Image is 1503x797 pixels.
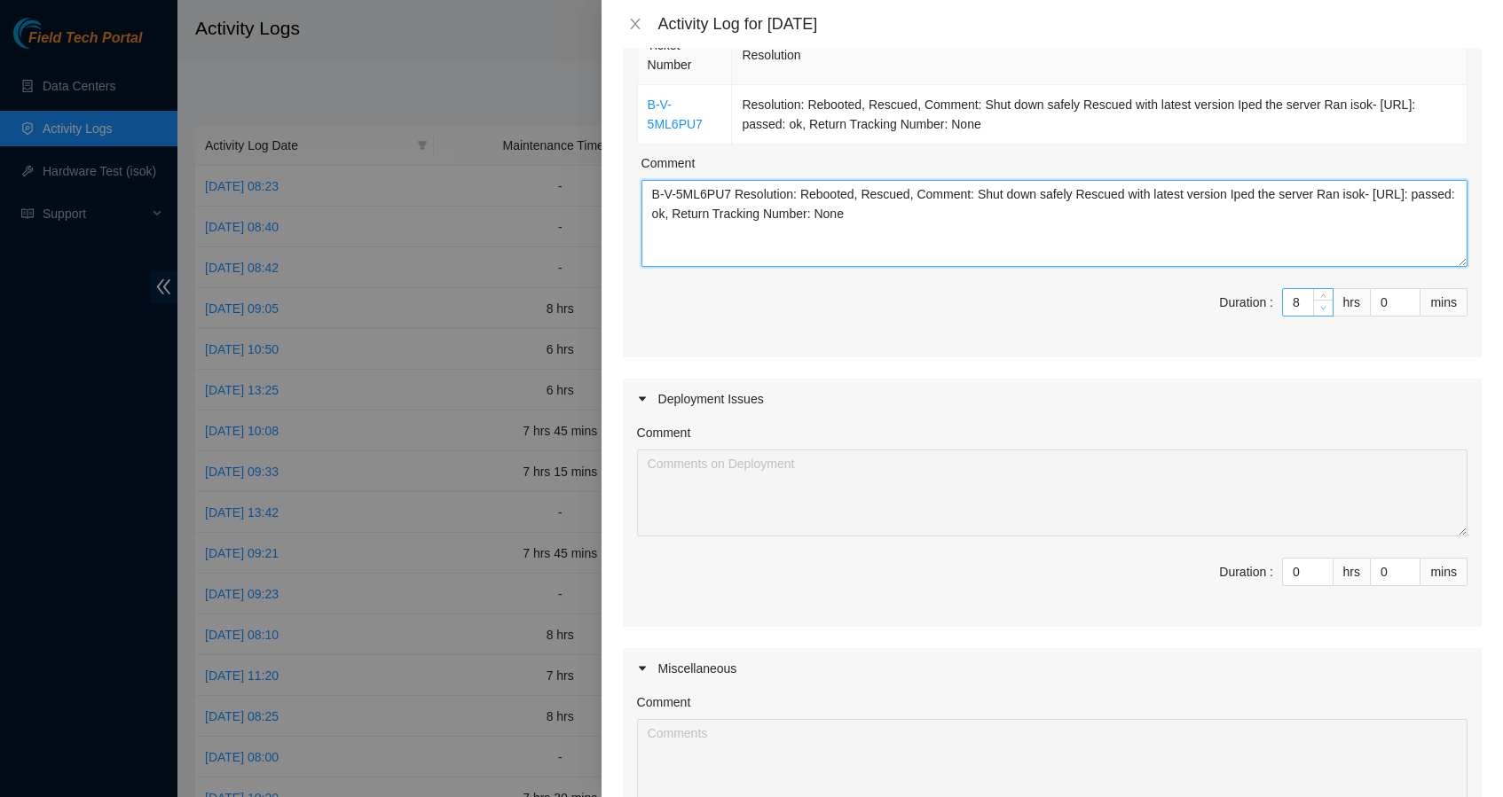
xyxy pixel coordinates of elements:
label: Comment [641,153,696,173]
span: caret-right [637,663,648,674]
td: Resolution: Rebooted, Rescued, Comment: Shut down safely Rescued with latest version Iped the ser... [732,85,1468,145]
span: caret-right [637,394,648,404]
div: Miscellaneous [623,648,1482,689]
div: Duration : [1219,293,1273,312]
th: Resolution [732,26,1468,85]
div: Duration : [1219,562,1273,582]
textarea: Comment [641,180,1468,267]
label: Comment [637,423,691,442]
div: mins [1420,288,1468,316]
div: hrs [1334,288,1371,316]
a: B-V-5ML6PU7 [648,98,703,131]
div: mins [1420,558,1468,586]
textarea: Comment [637,449,1468,536]
span: Decrease Value [1313,300,1333,316]
span: Increase Value [1313,289,1333,300]
span: down [1318,303,1329,314]
label: Comment [637,692,691,712]
div: Activity Log for [DATE] [658,14,1482,34]
span: close [628,17,642,31]
th: Ticket Number [638,26,733,85]
button: Close [623,16,648,33]
span: up [1318,290,1329,301]
div: Deployment Issues [623,379,1482,419]
div: hrs [1334,558,1371,586]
